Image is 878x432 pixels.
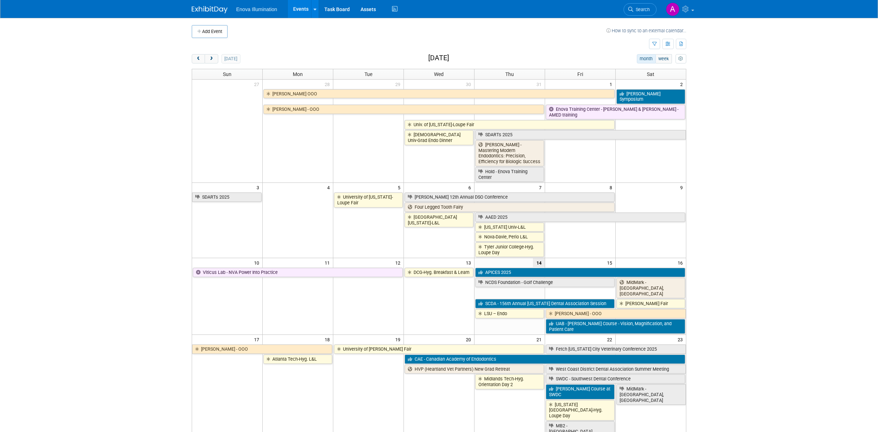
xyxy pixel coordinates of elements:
a: AAED 2025 [475,213,685,222]
a: [PERSON_NAME] - OOO [546,309,686,318]
a: West Coast District Dental Association Summer Meeting [546,365,686,374]
span: 30 [465,80,474,89]
a: MidMark - [GEOGRAPHIC_DATA], [GEOGRAPHIC_DATA] [616,278,685,298]
span: 14 [533,258,545,267]
button: week [655,54,672,63]
a: [PERSON_NAME] Symposium [616,89,685,104]
span: 11 [324,258,333,267]
span: 7 [538,183,545,192]
img: ExhibitDay [192,6,228,13]
span: 28 [324,80,333,89]
a: SWDC - Southwest Dental Conference [546,374,685,384]
a: How to sync to an external calendar... [606,28,686,33]
a: SDARTs 2025 [192,193,262,202]
a: MidMark - [GEOGRAPHIC_DATA], [GEOGRAPHIC_DATA] [616,384,686,405]
i: Personalize Calendar [678,57,683,61]
a: [GEOGRAPHIC_DATA][US_STATE]-L&L [405,213,473,227]
a: UAB - [PERSON_NAME] Course - Vision, Magnification, and Patient Care [546,319,685,334]
span: 3 [256,183,262,192]
a: Fetch [US_STATE] City Veterinary Conference 2025 [546,345,686,354]
span: 1 [609,80,615,89]
span: 31 [536,80,545,89]
a: Enova Training Center - [PERSON_NAME] & [PERSON_NAME] - AMED training [546,105,685,119]
span: 16 [677,258,686,267]
span: 15 [606,258,615,267]
span: 8 [609,183,615,192]
a: [PERSON_NAME] - OOO [192,345,332,354]
a: Viticus Lab - NVA Power Into Practice [193,268,403,277]
a: [PERSON_NAME] - Mastering Modern Endodontics: Precision, Efficiency for Biologic Success [475,140,544,166]
a: Four Legged Tooth Fairy [405,203,615,212]
button: [DATE] [221,54,240,63]
span: Search [633,7,650,12]
a: SDARTs 2025 [475,130,686,139]
a: Atlanta Tech-Hyg. L&L [263,355,332,364]
a: LSU – Endo [475,309,544,318]
span: Mon [293,71,303,77]
span: 19 [395,335,404,344]
span: Wed [434,71,444,77]
a: Univ. of [US_STATE]-Loupe Fair [405,120,615,129]
a: NCDS Foundation - Golf Challenge [475,278,615,287]
span: Thu [505,71,514,77]
span: 4 [326,183,333,192]
a: [US_STATE] Univ-L&L [475,223,544,232]
a: [PERSON_NAME] Fair [616,299,685,308]
span: 2 [679,80,686,89]
span: 22 [606,335,615,344]
a: SCDA - 156th Annual [US_STATE] Dental Association Session [475,299,615,308]
span: Enova Illumination [236,6,277,12]
span: 10 [253,258,262,267]
a: DCG-Hyg. Breakfast & Learn [405,268,473,277]
span: Sat [647,71,654,77]
a: Tyler Junior College-Hyg. Loupe Day [475,242,544,257]
span: 29 [395,80,404,89]
span: 9 [679,183,686,192]
a: APICES 2025 [475,268,685,277]
span: 6 [468,183,474,192]
a: Search [624,3,657,16]
img: Abby Nelson [666,3,679,16]
span: 13 [465,258,474,267]
a: HVP (Heartland Vet Partners) New Grad Retreat [405,365,544,374]
a: University of [PERSON_NAME] Fair [334,345,544,354]
a: [PERSON_NAME] Course at SWDC [546,384,615,399]
span: 27 [253,80,262,89]
span: 5 [397,183,404,192]
a: Midlands Tech-Hyg. Orientation Day 2 [475,374,544,389]
span: 17 [253,335,262,344]
a: [US_STATE][GEOGRAPHIC_DATA]-Hyg. Loupe Day [546,400,615,421]
span: 20 [465,335,474,344]
h2: [DATE] [428,54,449,62]
span: 12 [395,258,404,267]
span: Sun [223,71,232,77]
button: prev [192,54,205,63]
a: [DEMOGRAPHIC_DATA] Univ-Grad Endo Dinner [405,130,473,145]
a: [PERSON_NAME] 12th Annual DSO Conference [405,193,615,202]
button: month [637,54,656,63]
button: next [205,54,218,63]
span: Tue [364,71,372,77]
a: University of [US_STATE]-Loupe Fair [334,193,403,207]
button: myCustomButton [676,54,686,63]
a: Nova-Davie, Perio L&L [475,232,544,242]
span: 18 [324,335,333,344]
a: CAE - Canadian Academy of Endodontics [405,355,685,364]
a: Hold - Enova Training Center [475,167,544,182]
a: [PERSON_NAME] - OOO [263,105,544,114]
a: [PERSON_NAME] OOO [263,89,614,99]
span: 23 [677,335,686,344]
span: 21 [536,335,545,344]
button: Add Event [192,25,228,38]
span: Fri [577,71,583,77]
